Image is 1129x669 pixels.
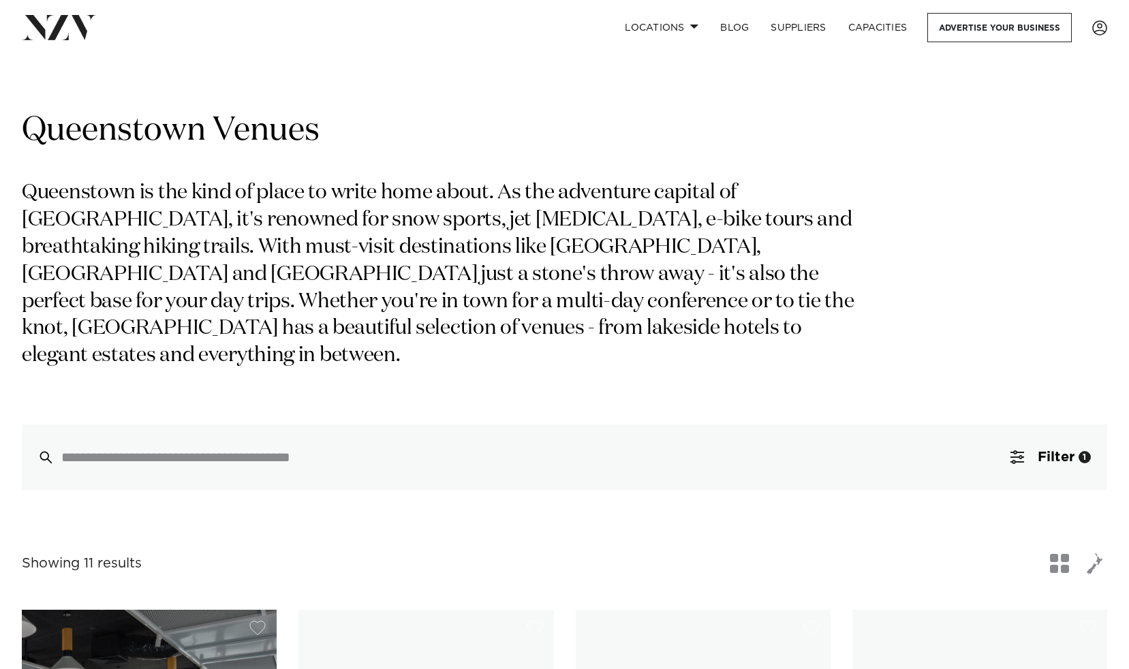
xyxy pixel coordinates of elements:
[994,424,1107,490] button: Filter1
[22,110,1107,153] h1: Queenstown Venues
[22,15,96,40] img: nzv-logo.png
[1079,451,1091,463] div: 1
[709,13,760,42] a: BLOG
[927,13,1072,42] a: Advertise your business
[614,13,709,42] a: Locations
[760,13,837,42] a: SUPPLIERS
[837,13,918,42] a: Capacities
[1038,450,1074,464] span: Filter
[22,180,864,370] p: Queenstown is the kind of place to write home about. As the adventure capital of [GEOGRAPHIC_DATA...
[22,553,142,574] div: Showing 11 results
